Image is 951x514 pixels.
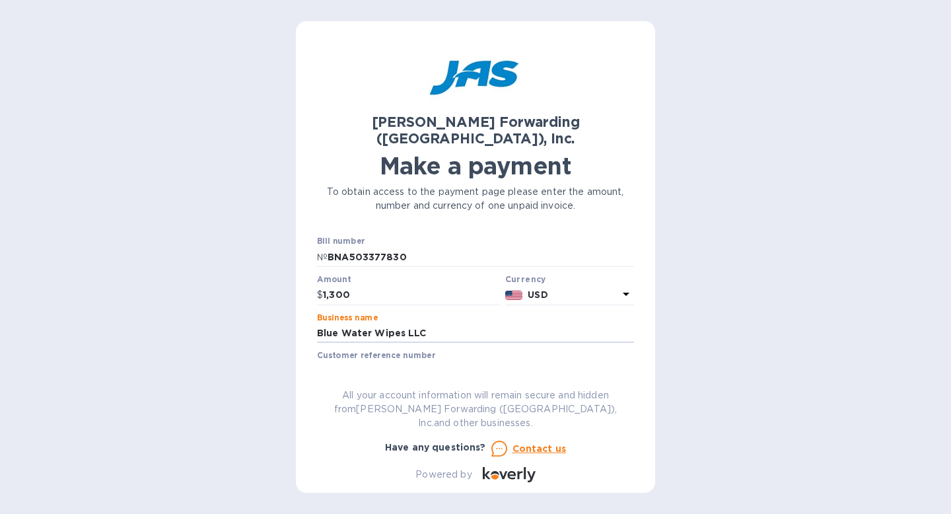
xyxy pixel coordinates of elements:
[385,442,486,453] b: Have any questions?
[317,185,634,213] p: To obtain access to the payment page please enter the amount, number and currency of one unpaid i...
[415,468,472,482] p: Powered by
[372,114,580,147] b: [PERSON_NAME] Forwarding ([GEOGRAPHIC_DATA]), Inc.
[317,152,634,180] h1: Make a payment
[512,443,567,454] u: Contact us
[505,291,523,300] img: USD
[317,250,328,264] p: №
[317,238,365,246] label: Bill number
[317,352,435,360] label: Customer reference number
[528,289,547,300] b: USD
[323,285,500,305] input: 0.00
[317,361,634,381] input: Enter customer reference number
[317,388,634,430] p: All your account information will remain secure and hidden from [PERSON_NAME] Forwarding ([GEOGRA...
[317,314,378,322] label: Business name
[505,274,546,284] b: Currency
[317,288,323,302] p: $
[328,247,634,267] input: Enter bill number
[317,324,634,344] input: Enter business name
[317,275,351,283] label: Amount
